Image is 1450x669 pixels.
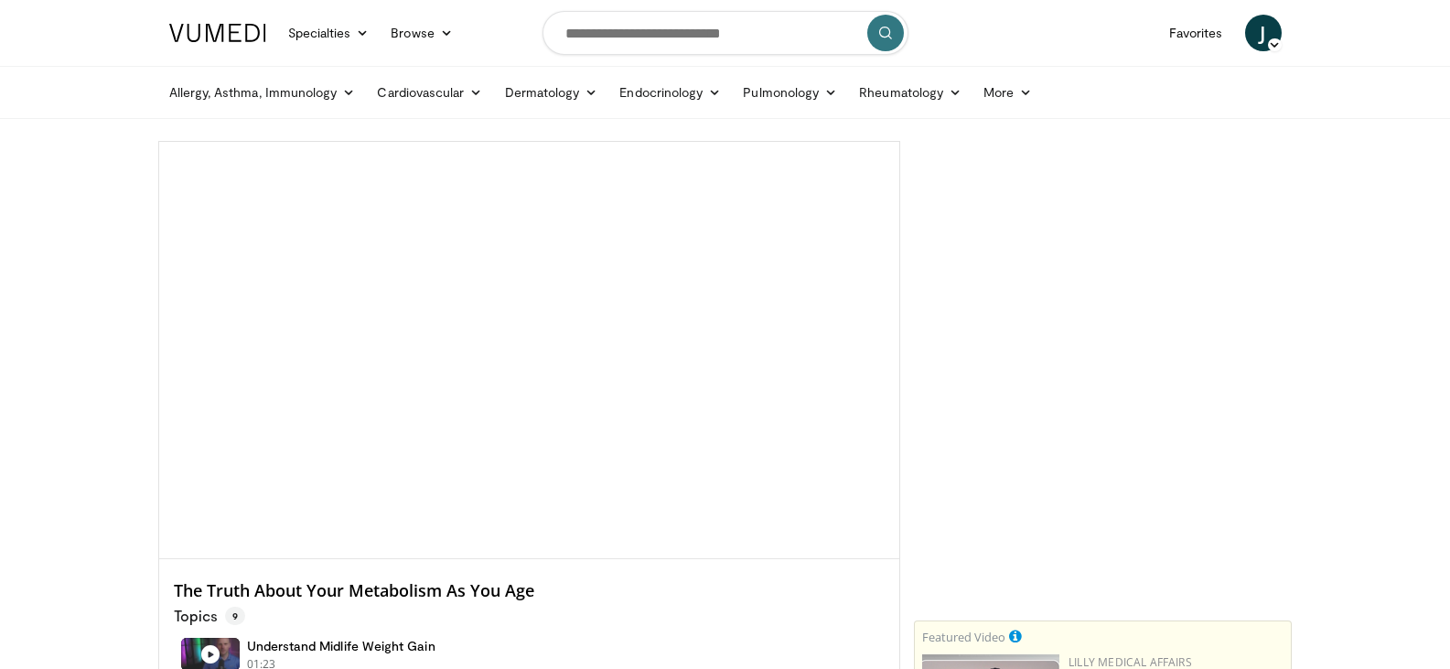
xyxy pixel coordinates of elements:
a: Pulmonology [732,74,848,111]
p: Topics [174,607,245,625]
a: Rheumatology [848,74,972,111]
iframe: Advertisement [966,141,1241,370]
a: Browse [380,15,464,51]
a: Cardiovascular [366,74,493,111]
h4: Understand Midlife Weight Gain [247,638,435,654]
a: More [972,74,1043,111]
img: VuMedi Logo [169,24,266,42]
video-js: Video Player [159,142,900,559]
a: Dermatology [494,74,609,111]
a: J [1245,15,1282,51]
a: Allergy, Asthma, Immunology [158,74,367,111]
iframe: Advertisement [966,381,1241,610]
a: Favorites [1158,15,1234,51]
input: Search topics, interventions [542,11,908,55]
small: Featured Video [922,629,1005,645]
a: Specialties [277,15,381,51]
a: Endocrinology [608,74,732,111]
h4: The Truth About Your Metabolism As You Age [174,581,886,601]
span: 9 [225,607,245,625]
